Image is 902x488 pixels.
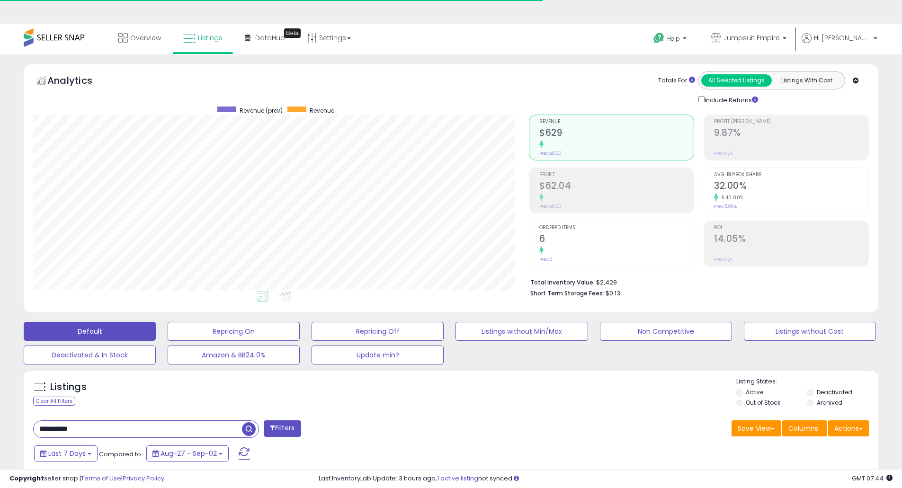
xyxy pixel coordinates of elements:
small: Prev: 0 [539,257,553,262]
i: Get Help [653,32,665,44]
span: Revenue [310,106,334,115]
li: $2,429 [530,276,862,287]
button: Listings without Min/Max [455,322,588,341]
button: Repricing On [168,322,300,341]
p: Listing States: [736,377,878,386]
div: Totals For [658,76,695,85]
button: All Selected Listings [701,74,772,87]
a: Terms of Use [81,474,121,483]
h2: 32.00% [714,180,868,193]
b: Total Inventory Value: [530,278,595,286]
a: Settings [300,24,358,52]
small: Prev: $0.00 [539,204,562,209]
h5: Listings [50,381,87,394]
span: Avg. Buybox Share [714,172,868,177]
span: Revenue (prev) [240,106,283,115]
button: Listings without Cost [744,322,876,341]
div: Clear All Filters [33,397,75,406]
button: Amazon & BB24 0% [168,346,300,364]
span: Jumpsuit Empire [723,33,780,43]
a: DataHub [238,24,292,52]
a: 1 active listing [437,474,478,483]
span: ROI [714,225,868,231]
span: Ordered Items [539,225,694,231]
span: Profit [PERSON_NAME] [714,119,868,124]
label: Out of Stock [746,399,780,407]
div: Last InventoryLab Update: 3 hours ago, not synced. [319,474,893,483]
small: 540.00% [718,194,744,201]
a: Listings [176,24,230,52]
div: Tooltip anchor [284,28,301,38]
span: Aug-27 - Sep-02 [161,449,217,458]
button: Columns [782,420,827,436]
h2: $62.04 [539,180,694,193]
h2: 14.05% [714,233,868,246]
span: $0.13 [606,289,620,298]
span: Overview [130,33,161,43]
a: Hi [PERSON_NAME] [802,33,877,54]
button: Actions [828,420,869,436]
span: 2025-09-11 07:44 GMT [852,474,893,483]
button: Aug-27 - Sep-02 [146,445,229,461]
label: Archived [817,399,842,407]
span: Hi [PERSON_NAME] [814,33,871,43]
button: Deactivated & In Stock [24,346,156,364]
b: Short Term Storage Fees: [530,289,604,297]
button: Save View [732,420,781,436]
button: Update min? [312,346,444,364]
strong: Copyright [9,474,44,483]
button: Listings With Cost [771,74,842,87]
span: DataHub [255,33,285,43]
label: Active [746,388,763,396]
label: Deactivated [817,388,852,396]
span: Revenue [539,119,694,124]
span: Listings [198,33,223,43]
button: Non Competitive [600,322,732,341]
span: Columns [788,424,818,433]
h5: Analytics [47,74,111,89]
div: seller snap | | [9,474,164,483]
h2: 9.87% [714,127,868,140]
small: Prev: N/A [714,151,732,156]
button: Repricing Off [312,322,444,341]
button: Last 7 Days [34,445,98,461]
small: Prev: N/A [714,257,732,262]
span: Help [667,35,680,43]
h2: 6 [539,233,694,246]
button: Filters [264,420,301,437]
a: Overview [111,24,168,52]
div: Include Returns [691,94,769,105]
small: Prev: 5.00% [714,204,737,209]
span: Compared to: [99,450,143,459]
a: Privacy Policy [123,474,164,483]
span: Profit [539,172,694,177]
small: Prev: $0.00 [539,151,562,156]
a: Jumpsuit Empire [704,24,794,54]
span: Last 7 Days [48,449,86,458]
h2: $629 [539,127,694,140]
button: Default [24,322,156,341]
a: Help [646,25,696,54]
